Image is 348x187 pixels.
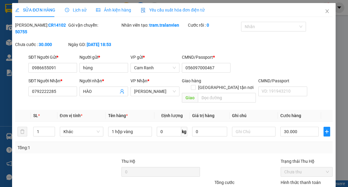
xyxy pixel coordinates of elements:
div: Trạng thái Thu Hộ [281,158,333,165]
span: Chưa thu [285,167,329,176]
div: SĐT Người Gửi [28,54,77,61]
span: SỬA ĐƠN HÀNG [15,8,55,12]
input: Ghi Chú [232,127,276,136]
div: VP gửi [131,54,179,61]
span: Phan Rang [134,87,176,96]
div: [PERSON_NAME]: [15,22,67,35]
div: Gói vận chuyển: [68,22,120,28]
b: tram.tralanvien [149,23,179,28]
span: Giá trị hàng [192,113,214,118]
span: Tên hàng [108,113,128,118]
span: Thu Hộ [121,159,135,164]
span: Khác [63,127,100,136]
input: Dọc đường [198,93,256,103]
b: Trà Lan Viên [8,39,22,67]
b: [DATE] 18:53 [87,42,111,47]
button: delete [18,127,27,136]
li: (c) 2017 [51,29,83,36]
b: Trà Lan Viên - Gửi khách hàng [37,9,60,69]
span: VP Nhận [131,78,148,83]
img: logo.jpg [66,8,80,22]
div: Ngày GD: [68,41,120,48]
span: user-add [120,89,125,94]
span: Cam Ranh [134,63,176,72]
div: Cước rồi : [188,22,240,28]
b: 30.000 [39,42,52,47]
span: kg [181,127,187,136]
span: Tổng cước [214,180,234,185]
span: Giao hàng [182,78,201,83]
div: Chưa cước : [15,41,67,48]
th: Ghi chú [230,110,278,122]
span: plus [324,129,330,134]
input: VD: Bàn, Ghế [108,127,152,136]
div: Nhân viên tạo: [121,22,187,28]
span: Ảnh kiện hàng [96,8,131,12]
span: Định lượng [161,113,183,118]
button: Close [319,3,336,20]
span: Lịch sử [65,8,86,12]
div: CMND/Passport [259,77,307,84]
span: SL [33,113,38,118]
img: icon [141,8,146,13]
span: [GEOGRAPHIC_DATA] tận nơi [196,84,256,91]
button: plus [324,127,330,136]
div: SĐT Người Nhận [28,77,77,84]
span: Đơn vị tính [60,113,82,118]
label: Hình thức thanh toán [281,180,321,185]
span: picture [96,8,100,12]
span: close [325,9,330,14]
span: edit [15,8,19,12]
b: 0 [207,23,209,28]
div: Người gửi [80,54,128,61]
b: [DOMAIN_NAME] [51,23,83,28]
div: Tổng: 1 [18,144,135,151]
div: Người nhận [80,77,128,84]
span: Giao [182,93,198,103]
span: clock-circle [65,8,69,12]
span: Cước hàng [281,113,301,118]
span: Yêu cầu xuất hóa đơn điện tử [141,8,205,12]
div: CMND/Passport [182,54,230,61]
